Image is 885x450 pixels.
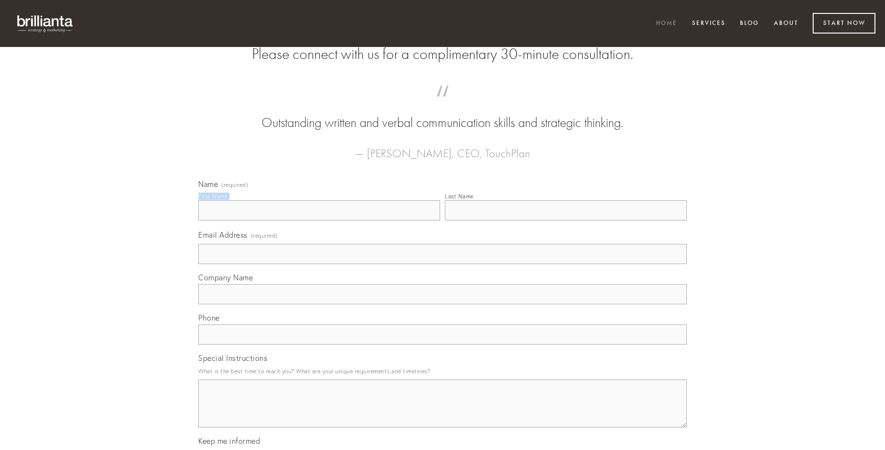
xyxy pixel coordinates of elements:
[10,10,81,37] img: brillianta - research, strategy, marketing
[686,16,732,32] a: Services
[198,45,687,63] h2: Please connect with us for a complimentary 30-minute consultation.
[251,229,278,242] span: (required)
[198,436,260,446] span: Keep me informed
[198,179,218,189] span: Name
[198,313,220,323] span: Phone
[198,365,687,378] p: What is the best time to reach you? What are your unique requirements and timelines?
[198,193,227,200] div: First Name
[214,95,671,132] blockquote: Outstanding written and verbal communication skills and strategic thinking.
[198,273,253,282] span: Company Name
[650,16,683,32] a: Home
[214,95,671,114] span: “
[198,230,248,240] span: Email Address
[445,193,474,200] div: Last Name
[198,353,267,363] span: Special Instructions
[221,182,248,188] span: (required)
[768,16,805,32] a: About
[813,13,875,34] a: Start Now
[214,132,671,163] figcaption: — [PERSON_NAME], CEO, TouchPlan
[734,16,765,32] a: Blog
